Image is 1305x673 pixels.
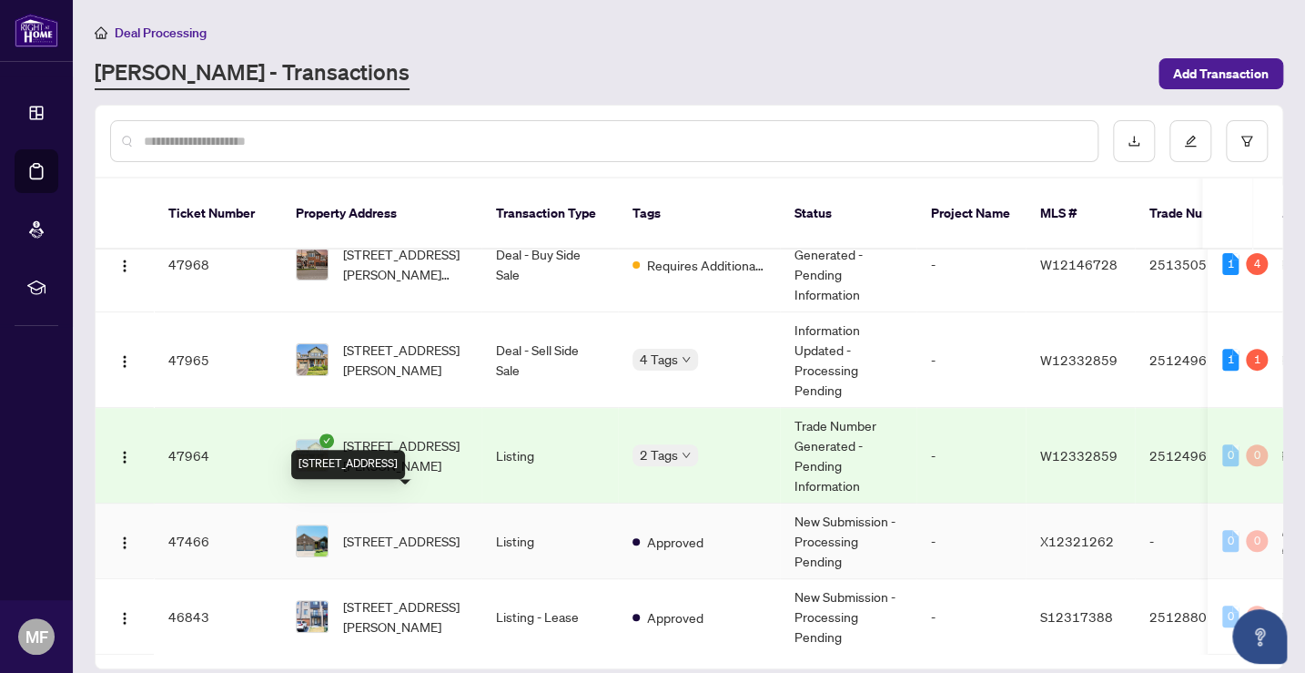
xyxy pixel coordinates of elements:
span: home [95,26,107,39]
div: 0 [1222,530,1239,552]
span: 2 Tags [640,444,678,465]
div: 1 [1222,349,1239,371]
img: thumbnail-img [297,344,328,375]
td: 47965 [154,312,281,408]
td: Listing - Lease [481,579,618,655]
img: logo [15,14,58,47]
td: 2512496 [1135,408,1262,504]
img: Logo [117,535,132,550]
span: down [682,451,691,460]
th: Ticket Number [154,178,281,250]
td: - [916,504,1026,579]
span: check-circle [319,433,334,448]
td: 2512496 [1135,312,1262,408]
button: Add Transaction [1158,58,1283,89]
div: 1 [1246,349,1268,371]
td: Information Updated - Processing Pending [780,312,916,408]
td: 47968 [154,217,281,312]
th: Project Name [916,178,1026,250]
td: Trade Number Generated - Pending Information [780,217,916,312]
td: 46843 [154,579,281,655]
img: thumbnail-img [297,525,328,556]
td: - [1135,504,1262,579]
span: [STREET_ADDRESS][PERSON_NAME] [343,340,467,380]
div: 0 [1246,444,1268,466]
td: New Submission - Processing Pending [780,504,916,579]
div: 1 [1222,253,1239,275]
img: Logo [117,450,132,464]
button: Logo [110,602,139,631]
td: 2513505 [1135,217,1262,312]
td: Listing [481,504,618,579]
td: Deal - Sell Side Sale [481,312,618,408]
td: New Submission - Processing Pending [780,579,916,655]
button: download [1113,120,1155,162]
div: [STREET_ADDRESS] [291,450,405,479]
button: Logo [110,441,139,470]
span: W12146728 [1040,256,1118,272]
a: [PERSON_NAME] - Transactions [95,57,410,90]
td: Listing [481,408,618,504]
button: Logo [110,250,139,279]
td: - [916,408,1026,504]
span: W12332859 [1040,447,1118,464]
div: 0 [1222,606,1239,627]
td: 47466 [154,504,281,579]
img: Logo [117,259,132,273]
button: Open asap [1232,609,1287,664]
th: Transaction Type [481,178,618,250]
th: Status [780,178,916,250]
button: Logo [110,345,139,374]
div: 0 [1246,606,1268,627]
td: Deal - Buy Side Sale [481,217,618,312]
span: Deal Processing [115,25,207,41]
button: filter [1226,120,1268,162]
td: 2512880 [1135,579,1262,655]
div: 0 [1246,530,1268,552]
span: [STREET_ADDRESS][PERSON_NAME] [343,597,467,637]
img: Logo [117,354,132,369]
span: Requires Additional Docs [647,255,765,275]
span: filter [1240,135,1253,148]
th: Property Address [281,178,481,250]
span: [STREET_ADDRESS][PERSON_NAME] [343,435,467,475]
th: MLS # [1026,178,1135,250]
img: thumbnail-img [297,601,328,632]
th: Tags [618,178,780,250]
span: down [682,355,691,364]
span: MF [25,624,48,649]
span: [STREET_ADDRESS] [343,531,460,551]
td: - [916,217,1026,312]
img: Logo [117,611,132,626]
span: [STREET_ADDRESS][PERSON_NAME][PERSON_NAME] [343,244,467,284]
span: edit [1184,135,1197,148]
td: - [916,312,1026,408]
span: X12321262 [1040,533,1114,549]
div: 0 [1222,444,1239,466]
button: Logo [110,526,139,556]
span: Approved [647,532,703,552]
div: 4 [1246,253,1268,275]
th: Trade Number [1135,178,1262,250]
td: - [916,579,1026,655]
span: 4 Tags [640,349,678,370]
span: download [1128,135,1140,148]
span: Approved [647,607,703,627]
img: thumbnail-img [297,440,328,471]
td: Trade Number Generated - Pending Information [780,408,916,504]
td: 47964 [154,408,281,504]
span: W12332859 [1040,352,1118,368]
span: Add Transaction [1173,59,1269,88]
button: edit [1169,120,1211,162]
img: thumbnail-img [297,249,328,280]
span: S12317388 [1040,608,1113,625]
